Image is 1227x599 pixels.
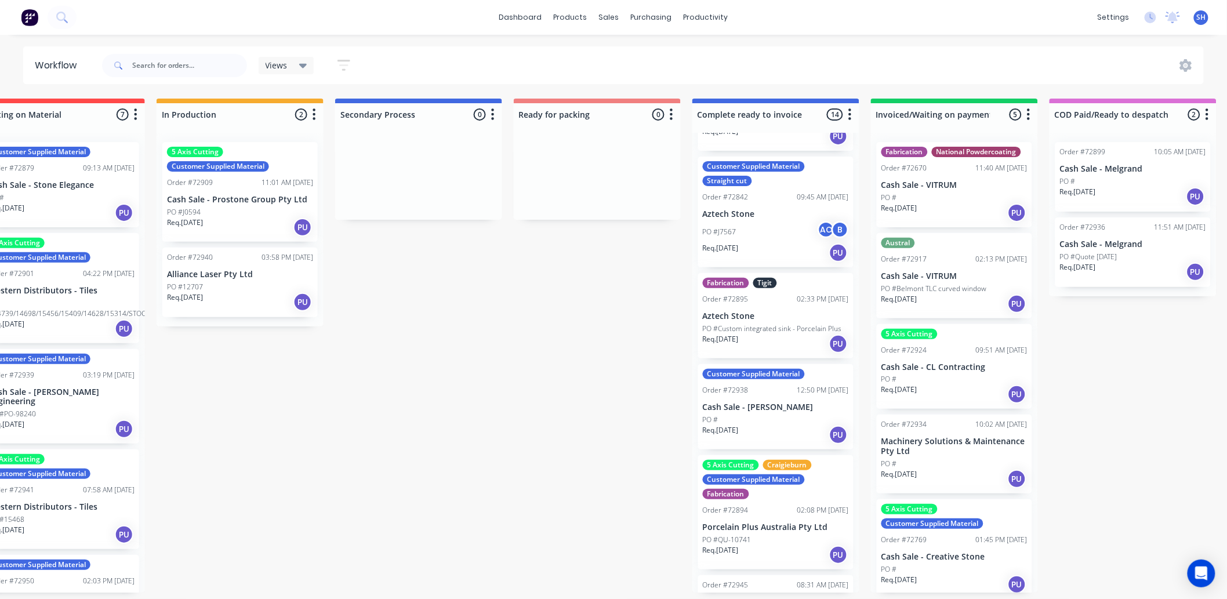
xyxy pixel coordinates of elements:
[881,203,917,213] p: Req. [DATE]
[1060,262,1096,273] p: Req. [DATE]
[881,329,938,339] div: 5 Axis Cutting
[293,218,312,237] div: PU
[703,334,739,344] p: Req. [DATE]
[167,147,223,157] div: 5 Axis Cutting
[703,425,739,435] p: Req. [DATE]
[1060,187,1096,197] p: Req. [DATE]
[1060,222,1106,233] div: Order #72936
[877,324,1032,409] div: 5 Axis CuttingOrder #7292409:51 AM [DATE]Cash Sale - CL ContractingPO #Req.[DATE]PU
[678,9,734,26] div: productivity
[167,195,313,205] p: Cash Sale - Prostone Group Pty Ltd
[881,345,927,355] div: Order #72924
[832,221,849,238] div: B
[703,311,849,321] p: Aztech Stone
[976,163,1028,173] div: 11:40 AM [DATE]
[703,474,805,485] div: Customer Supplied Material
[262,252,313,263] div: 03:58 PM [DATE]
[797,580,849,590] div: 08:31 AM [DATE]
[797,385,849,395] div: 12:50 PM [DATE]
[1060,252,1117,262] p: PO #Quote [DATE]
[881,254,927,264] div: Order #72917
[162,142,318,242] div: 5 Axis CuttingCustomer Supplied MaterialOrder #7290911:01 AM [DATE]Cash Sale - Prostone Group Pty...
[881,469,917,480] p: Req. [DATE]
[881,504,938,514] div: 5 Axis Cutting
[797,294,849,304] div: 02:33 PM [DATE]
[703,385,749,395] div: Order #72938
[829,426,848,444] div: PU
[703,489,749,499] div: Fabrication
[167,207,201,217] p: PO #J0594
[703,505,749,515] div: Order #72894
[829,335,848,353] div: PU
[1008,295,1026,313] div: PU
[167,282,203,292] p: PO #12707
[83,370,135,380] div: 03:19 PM [DATE]
[703,209,849,219] p: Aztech Stone
[1197,12,1206,23] span: SH
[83,268,135,279] div: 04:22 PM [DATE]
[83,576,135,586] div: 02:03 PM [DATE]
[703,227,736,237] p: PO #J7567
[703,545,739,556] p: Req. [DATE]
[35,59,82,72] div: Workflow
[881,459,897,469] p: PO #
[703,415,718,425] p: PO #
[818,221,835,238] div: AC
[881,419,927,430] div: Order #72934
[1155,222,1206,233] div: 11:51 AM [DATE]
[83,163,135,173] div: 09:13 AM [DATE]
[703,580,749,590] div: Order #72945
[881,238,915,248] div: Austral
[877,142,1032,227] div: FabricationNational PowdercoatingOrder #7267011:40 AM [DATE]Cash Sale - VITRUMPO #Req.[DATE]PU
[881,384,917,395] p: Req. [DATE]
[1008,470,1026,488] div: PU
[293,293,312,311] div: PU
[167,252,213,263] div: Order #72940
[881,180,1028,190] p: Cash Sale - VITRUM
[703,369,805,379] div: Customer Supplied Material
[1060,147,1106,157] div: Order #72899
[703,402,849,412] p: Cash Sale - [PERSON_NAME]
[881,552,1028,562] p: Cash Sale - Creative Stone
[115,420,133,438] div: PU
[703,161,805,172] div: Customer Supplied Material
[881,362,1028,372] p: Cash Sale - CL Contracting
[1092,9,1135,26] div: settings
[167,177,213,188] div: Order #72909
[881,374,897,384] p: PO #
[753,278,777,288] div: Tigit
[1186,187,1205,206] div: PU
[21,9,38,26] img: Factory
[932,147,1021,157] div: National Powdercoating
[698,455,854,569] div: 5 Axis CuttingCraigieburnCustomer Supplied MaterialFabricationOrder #7289402:08 PM [DATE]Porcelai...
[881,535,927,545] div: Order #72769
[167,292,203,303] p: Req. [DATE]
[1008,575,1026,594] div: PU
[881,437,1028,456] p: Machinery Solutions & Maintenance Pty Ltd
[797,505,849,515] div: 02:08 PM [DATE]
[266,59,288,71] span: Views
[698,364,854,449] div: Customer Supplied MaterialOrder #7293812:50 PM [DATE]Cash Sale - [PERSON_NAME]PO #Req.[DATE]PU
[703,243,739,253] p: Req. [DATE]
[593,9,625,26] div: sales
[1060,176,1076,187] p: PO #
[703,176,752,186] div: Straight cut
[976,254,1028,264] div: 02:13 PM [DATE]
[115,525,133,544] div: PU
[703,460,759,470] div: 5 Axis Cutting
[1060,164,1206,174] p: Cash Sale - Melgrand
[703,522,849,532] p: Porcelain Plus Australia Pty Ltd
[976,419,1028,430] div: 10:02 AM [DATE]
[262,177,313,188] div: 11:01 AM [DATE]
[877,415,1032,493] div: Order #7293410:02 AM [DATE]Machinery Solutions & Maintenance Pty LtdPO #Req.[DATE]PU
[698,157,854,268] div: Customer Supplied MaterialStraight cutOrder #7284209:45 AM [DATE]Aztech StonePO #J7567ACBReq.[DAT...
[1060,239,1206,249] p: Cash Sale - Melgrand
[167,161,269,172] div: Customer Supplied Material
[1188,560,1215,587] div: Open Intercom Messenger
[625,9,678,26] div: purchasing
[1008,204,1026,222] div: PU
[703,324,842,334] p: PO #Custom integrated sink - Porcelain Plus
[1055,217,1211,287] div: Order #7293611:51 AM [DATE]Cash Sale - MelgrandPO #Quote [DATE]Req.[DATE]PU
[703,278,749,288] div: Fabrication
[763,460,812,470] div: Craigieburn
